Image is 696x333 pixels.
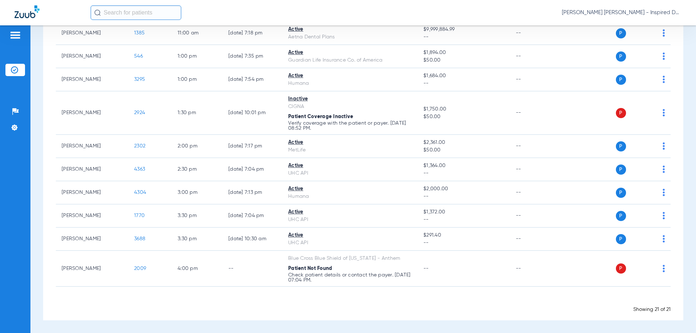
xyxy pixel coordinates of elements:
img: group-dot-blue.svg [663,142,665,150]
td: -- [510,228,559,251]
span: $9,999,884.99 [423,26,504,33]
div: Active [288,208,412,216]
span: 2924 [134,110,145,115]
td: [DATE] 10:30 AM [223,228,282,251]
img: group-dot-blue.svg [663,166,665,173]
span: $291.40 [423,232,504,239]
span: Patient Not Found [288,266,332,271]
td: -- [510,91,559,135]
td: -- [510,251,559,287]
td: [PERSON_NAME] [56,251,128,287]
span: -- [423,193,504,200]
span: P [616,51,626,62]
span: P [616,263,626,274]
td: [DATE] 7:17 PM [223,135,282,158]
span: P [616,108,626,118]
span: -- [423,216,504,224]
div: Inactive [288,95,412,103]
td: -- [510,68,559,91]
div: CIGNA [288,103,412,111]
span: P [616,234,626,244]
img: group-dot-blue.svg [663,76,665,83]
td: [DATE] 7:18 PM [223,22,282,45]
div: Active [288,232,412,239]
td: -- [510,204,559,228]
td: [DATE] 7:35 PM [223,45,282,68]
span: P [616,75,626,85]
td: [DATE] 10:01 PM [223,91,282,135]
td: 11:00 AM [172,22,223,45]
td: 4:00 PM [172,251,223,287]
span: -- [423,170,504,177]
span: Showing 21 of 21 [633,307,671,312]
div: Active [288,185,412,193]
img: group-dot-blue.svg [663,29,665,37]
span: P [616,141,626,151]
td: 2:30 PM [172,158,223,181]
img: group-dot-blue.svg [663,235,665,242]
td: [PERSON_NAME] [56,228,128,251]
td: [DATE] 7:04 PM [223,204,282,228]
span: 1385 [134,30,145,36]
td: -- [223,251,282,287]
div: Aetna Dental Plans [288,33,412,41]
span: 4304 [134,190,146,195]
p: Check patient details or contact the payer. [DATE] 07:04 PM. [288,272,412,283]
td: -- [510,22,559,45]
div: Active [288,162,412,170]
td: -- [510,45,559,68]
span: Patient Coverage Inactive [288,114,353,119]
span: $2,361.00 [423,139,504,146]
div: Active [288,49,412,57]
div: MetLife [288,146,412,154]
span: $1,364.00 [423,162,504,170]
span: P [616,211,626,221]
span: -- [423,33,504,41]
img: group-dot-blue.svg [663,265,665,272]
img: group-dot-blue.svg [663,53,665,60]
span: $1,894.00 [423,49,504,57]
input: Search for patients [91,5,181,20]
td: -- [510,158,559,181]
td: [PERSON_NAME] [56,22,128,45]
span: $50.00 [423,146,504,154]
span: -- [423,239,504,247]
img: group-dot-blue.svg [663,189,665,196]
td: -- [510,135,559,158]
span: 2009 [134,266,146,271]
td: 3:00 PM [172,181,223,204]
td: [DATE] 7:54 PM [223,68,282,91]
span: $1,684.00 [423,72,504,80]
img: Zuub Logo [14,5,40,18]
span: $50.00 [423,113,504,121]
div: UHC API [288,239,412,247]
div: Active [288,139,412,146]
img: group-dot-blue.svg [663,109,665,116]
span: 1770 [134,213,145,218]
td: 1:30 PM [172,91,223,135]
span: P [616,188,626,198]
img: Search Icon [94,9,101,16]
div: Active [288,26,412,33]
td: [PERSON_NAME] [56,204,128,228]
span: [PERSON_NAME] [PERSON_NAME] - Inspired Dental [562,9,681,16]
img: group-dot-blue.svg [663,212,665,219]
span: $50.00 [423,57,504,64]
td: [PERSON_NAME] [56,68,128,91]
div: Active [288,72,412,80]
span: 3688 [134,236,145,241]
td: [PERSON_NAME] [56,135,128,158]
img: hamburger-icon [9,31,21,39]
p: Verify coverage with the patient or payer. [DATE] 08:52 PM. [288,121,412,131]
iframe: Chat Widget [660,298,696,333]
td: [DATE] 7:13 PM [223,181,282,204]
span: 3295 [134,77,145,82]
span: 546 [134,54,143,59]
td: 3:30 PM [172,204,223,228]
td: 1:00 PM [172,45,223,68]
span: $2,000.00 [423,185,504,193]
td: [PERSON_NAME] [56,91,128,135]
td: [DATE] 7:04 PM [223,158,282,181]
span: -- [423,266,429,271]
